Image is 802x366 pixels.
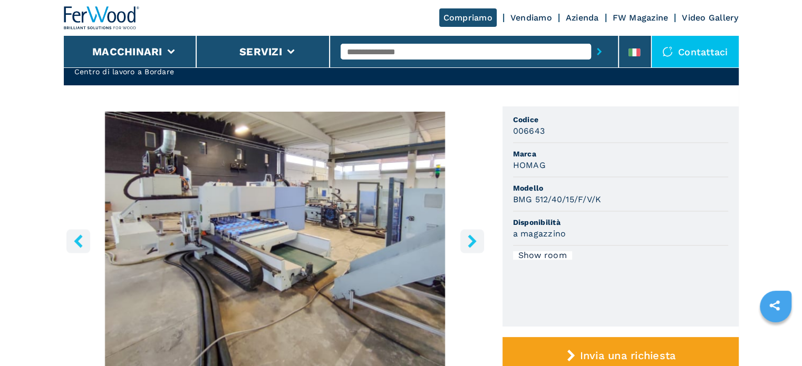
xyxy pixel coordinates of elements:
a: FW Magazine [613,13,669,23]
a: Video Gallery [682,13,738,23]
a: Azienda [566,13,599,23]
a: Compriamo [439,8,497,27]
button: Macchinari [92,45,162,58]
h3: 006643 [513,125,545,137]
span: Marca [513,149,728,159]
h2: Centro di lavoro a Bordare [74,66,286,77]
span: Disponibilità [513,217,728,227]
h3: a magazzino [513,227,566,240]
a: Vendiamo [510,13,552,23]
iframe: Chat [757,319,794,358]
img: Contattaci [662,46,673,57]
div: Show room [513,251,572,260]
span: Invia una richiesta [579,349,675,362]
img: Ferwood [64,6,140,29]
h3: HOMAG [513,159,546,171]
button: submit-button [591,39,607,64]
h3: BMG 512/40/15/F/V/K [513,193,602,205]
button: Servizi [239,45,282,58]
a: sharethis [761,292,788,319]
span: Modello [513,183,728,193]
span: Codice [513,114,728,125]
div: Contattaci [652,36,739,67]
button: left-button [66,229,90,253]
button: right-button [460,229,484,253]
